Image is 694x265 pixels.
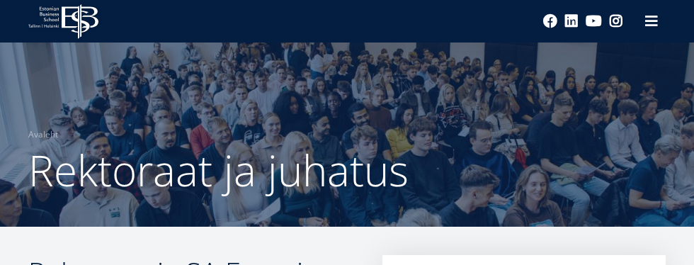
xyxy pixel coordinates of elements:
[564,14,579,28] a: Linkedin
[586,14,602,28] a: Youtube
[543,14,557,28] a: Facebook
[28,141,409,199] span: Rektoraat ja juhatus
[28,128,58,142] a: Avaleht
[609,14,623,28] a: Instagram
